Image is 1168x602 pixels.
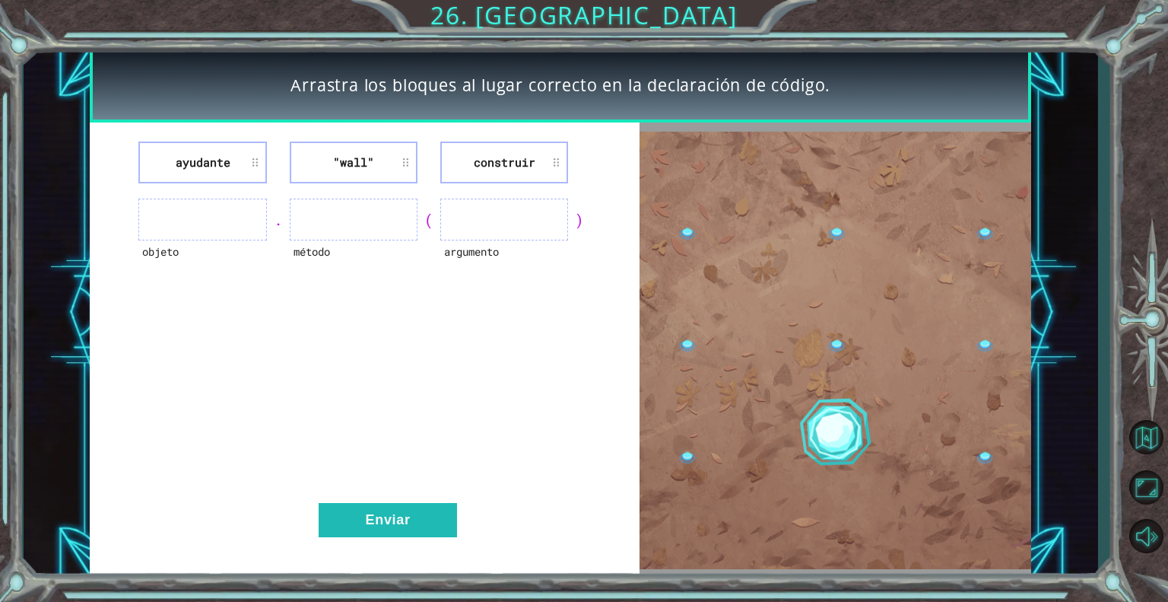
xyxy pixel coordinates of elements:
[1124,466,1168,510] button: Maximizar navegador
[440,240,568,282] div: argumento
[138,240,266,282] div: objeto
[568,209,591,231] div: )
[138,142,266,183] li: ayudante
[1124,413,1168,463] a: Volver al mapa
[290,240,417,282] div: método
[267,209,290,231] div: .
[440,142,568,183] li: construir
[290,142,417,183] li: "wall"
[1124,416,1168,460] button: Volver al mapa
[290,74,830,97] span: Arrastra los bloques al lugar correcto en la declaración de código.
[640,132,1031,569] img: Interactive Art
[319,503,457,537] button: Enviar
[1124,514,1168,559] button: Sonido apagado
[417,209,440,231] div: (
